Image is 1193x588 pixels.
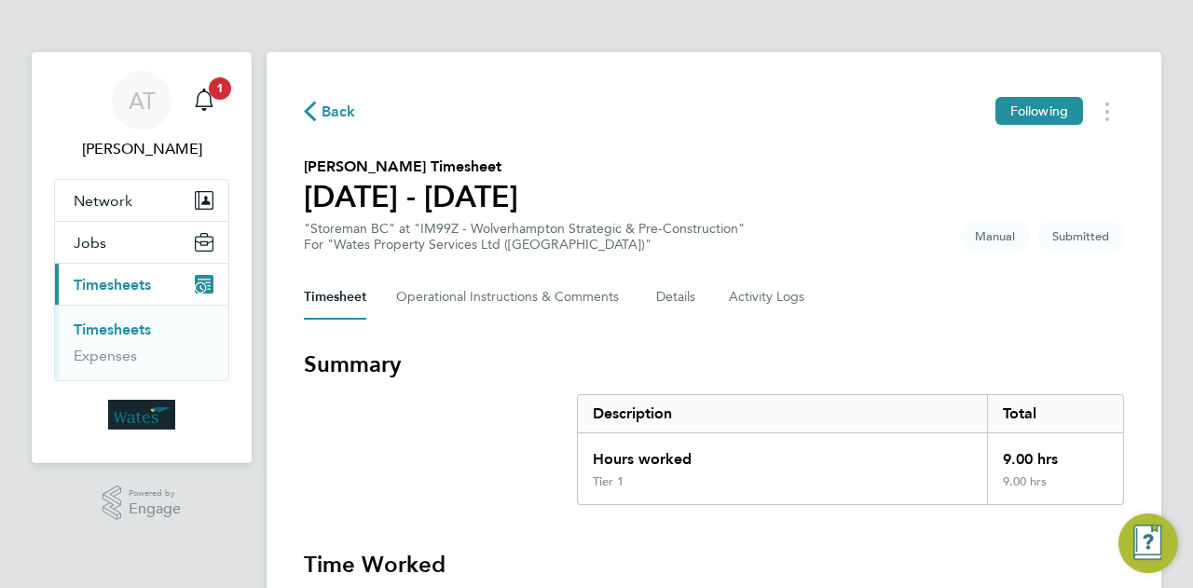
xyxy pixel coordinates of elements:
span: Following [1010,103,1068,119]
button: Operational Instructions & Comments [396,275,626,320]
h1: [DATE] - [DATE] [304,178,518,215]
button: Activity Logs [729,275,807,320]
div: Tier 1 [593,474,624,489]
button: Timesheet [304,275,366,320]
span: 1 [209,77,231,100]
span: Jobs [74,234,106,252]
span: AT [129,89,156,113]
div: "Storeman BC" at "IM99Z - Wolverhampton Strategic & Pre-Construction" [304,221,745,253]
a: Expenses [74,347,137,364]
nav: Main navigation [32,52,252,463]
div: 9.00 hrs [987,433,1123,474]
a: Powered byEngage [103,485,182,521]
span: Back [322,101,356,123]
button: Timesheets [55,264,228,305]
span: Network [74,192,132,210]
a: Go to home page [54,400,229,430]
span: Andy Taylor [54,138,229,160]
span: Engage [129,501,181,517]
div: Summary [577,394,1124,505]
button: Following [995,97,1083,125]
h2: [PERSON_NAME] Timesheet [304,156,518,178]
button: Timesheets Menu [1090,97,1124,126]
div: Hours worked [578,433,987,474]
div: Timesheets [55,305,228,380]
a: AT[PERSON_NAME] [54,71,229,160]
div: Description [578,395,987,432]
span: Timesheets [74,276,151,294]
button: Details [656,275,699,320]
a: Timesheets [74,321,151,338]
button: Jobs [55,222,228,263]
span: Powered by [129,485,181,501]
button: Back [304,100,356,123]
span: This timesheet is Submitted. [1037,221,1124,252]
div: Total [987,395,1123,432]
a: 1 [185,71,223,130]
span: This timesheet was manually created. [960,221,1030,252]
div: For "Wates Property Services Ltd ([GEOGRAPHIC_DATA])" [304,237,745,253]
h3: Time Worked [304,550,1124,580]
h3: Summary [304,349,1124,379]
div: 9.00 hrs [987,474,1123,504]
button: Network [55,180,228,221]
button: Engage Resource Center [1118,513,1178,573]
img: wates-logo-retina.png [108,400,175,430]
